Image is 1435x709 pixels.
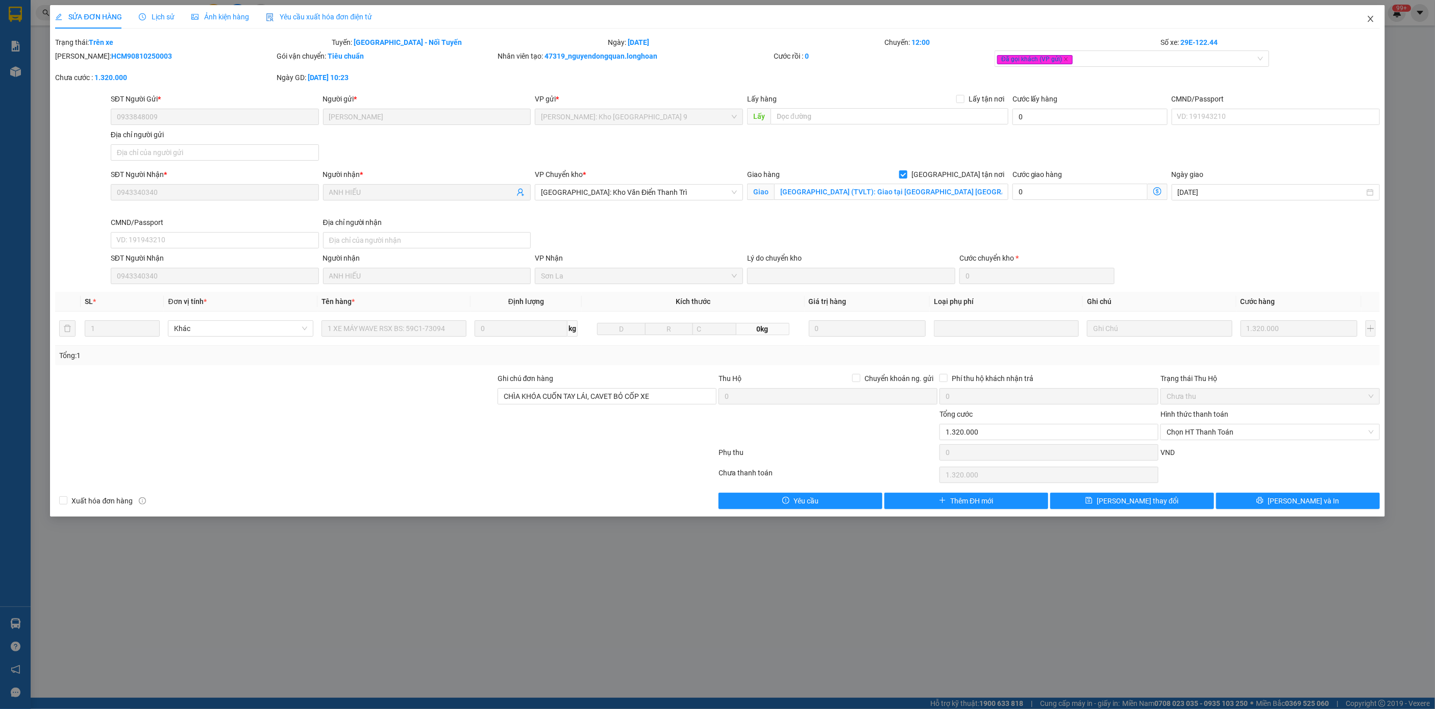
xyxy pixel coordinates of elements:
[907,169,1008,180] span: [GEOGRAPHIC_DATA] tận nơi
[321,320,466,337] input: VD: Bàn, Ghế
[266,13,274,21] img: icon
[168,297,206,306] span: Đơn vị tính
[717,467,938,485] div: Chưa thanh toán
[1083,292,1236,312] th: Ghi chú
[959,252,1115,264] div: Cước chuyển kho
[1241,320,1358,337] input: 0
[997,55,1073,64] span: Đã gọi khách (VP gửi)
[805,52,809,60] b: 0
[516,188,525,196] span: user-add
[541,268,737,284] span: Sơn La
[111,252,319,264] div: SĐT Người Nhận
[535,252,743,264] div: VP Nhận
[55,13,122,21] span: SỬA ĐƠN HÀNG
[55,50,274,62] div: [PERSON_NAME]:
[794,495,819,507] span: Yêu cầu
[89,38,113,46] b: Trên xe
[535,93,743,105] div: VP gửi
[692,323,736,335] input: C
[139,13,175,21] span: Lịch sử
[1097,495,1178,507] span: [PERSON_NAME] thay đổi
[139,13,146,20] span: clock-circle
[174,321,307,336] span: Khác
[277,72,496,83] div: Ngày GD:
[628,38,649,46] b: [DATE]
[774,50,993,62] div: Cước rồi :
[747,95,777,103] span: Lấy hàng
[1356,5,1385,34] button: Close
[1012,109,1168,125] input: Cước lấy hàng
[498,50,772,62] div: Nhân viên tạo:
[323,232,531,248] input: Địa chỉ của người nhận
[266,13,373,21] span: Yêu cầu xuất hóa đơn điện tử
[191,13,199,20] span: picture
[717,447,938,465] div: Phụ thu
[747,184,774,200] span: Giao
[323,93,531,105] div: Người gửi
[1160,410,1228,418] label: Hình thức thanh toán
[323,217,531,228] div: Địa chỉ người nhận
[747,170,780,179] span: Giao hàng
[139,497,146,504] span: info-circle
[545,52,657,60] b: 47319_nguyendongquan.longhoan
[111,217,319,228] div: CMND/Passport
[1012,170,1062,179] label: Cước giao hàng
[782,497,789,505] span: exclamation-circle
[1160,448,1175,457] span: VND
[1085,497,1093,505] span: save
[1160,373,1379,384] div: Trạng thái Thu Hộ
[774,184,1008,200] input: Giao tận nơi
[930,292,1083,312] th: Loại phụ phí
[1256,497,1264,505] span: printer
[59,350,553,361] div: Tổng: 1
[948,373,1037,384] span: Phí thu hộ khách nhận trả
[645,323,694,335] input: R
[809,320,926,337] input: 0
[1172,170,1204,179] label: Ngày giao
[939,497,946,505] span: plus
[1159,37,1380,48] div: Số xe:
[860,373,937,384] span: Chuyển khoản ng. gửi
[54,37,330,48] div: Trạng thái:
[111,129,319,140] div: Địa chỉ người gửi
[1172,93,1380,105] div: CMND/Passport
[1216,493,1380,509] button: printer[PERSON_NAME] và In
[111,52,172,60] b: HCM90810250003
[508,297,544,306] span: Định lượng
[498,374,554,383] label: Ghi chú đơn hàng
[111,169,319,180] div: SĐT Người Nhận
[719,374,741,383] span: Thu Hộ
[1167,389,1373,404] span: Chưa thu
[719,493,882,509] button: exclamation-circleYêu cầu
[1167,424,1373,440] span: Chọn HT Thanh Toán
[85,297,93,306] span: SL
[67,495,137,507] span: Xuất hóa đơn hàng
[736,323,789,335] span: 0kg
[1012,95,1058,103] label: Cước lấy hàng
[1241,297,1275,306] span: Cước hàng
[498,388,716,404] input: Ghi chú đơn hàng
[535,170,583,179] span: VP Chuyển kho
[1087,320,1232,337] input: Ghi Chú
[308,73,349,82] b: [DATE] 10:23
[1178,187,1365,198] input: Ngày giao
[191,13,250,21] span: Ảnh kiện hàng
[354,38,462,46] b: [GEOGRAPHIC_DATA] - Nối Tuyến
[747,252,955,264] div: Lý do chuyển kho
[771,108,1008,124] input: Dọc đường
[59,320,76,337] button: delete
[809,297,847,306] span: Giá trị hàng
[607,37,883,48] div: Ngày:
[1268,495,1339,507] span: [PERSON_NAME] và In
[1012,184,1148,200] input: Cước giao hàng
[1063,57,1069,62] span: close
[541,109,737,124] span: Hồ Chí Minh: Kho Thủ Đức & Quận 9
[597,323,646,335] input: D
[55,72,274,83] div: Chưa cước :
[747,108,771,124] span: Lấy
[111,93,319,105] div: SĐT Người Gửi
[331,37,607,48] div: Tuyến:
[94,73,127,82] b: 1.320.000
[1367,15,1375,23] span: close
[964,93,1008,105] span: Lấy tận nơi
